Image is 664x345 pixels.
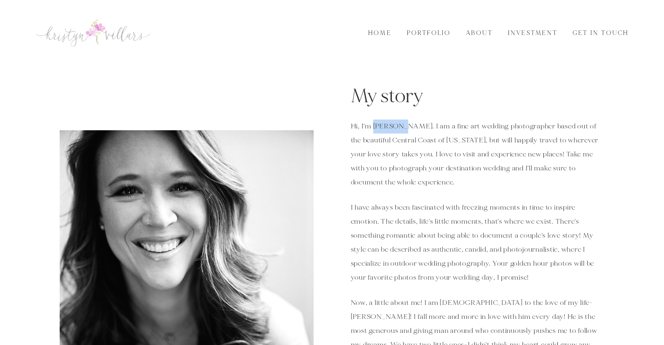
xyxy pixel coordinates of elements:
[402,28,456,38] a: Portfolio
[351,201,605,285] p: I have always been fascinated with freezing moments in time to inspire emotion. The details, life...
[568,28,635,38] a: Get in Touch
[35,18,151,48] img: Kristyn Villars | San Luis Obispo Wedding Photographer
[363,28,397,38] a: Home
[460,28,498,38] a: About
[351,120,605,190] p: Hi, I'm [PERSON_NAME]. I am a fine art wedding photographer based out of the beautiful Central Co...
[351,84,605,108] h1: My story
[503,28,563,38] a: Investment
